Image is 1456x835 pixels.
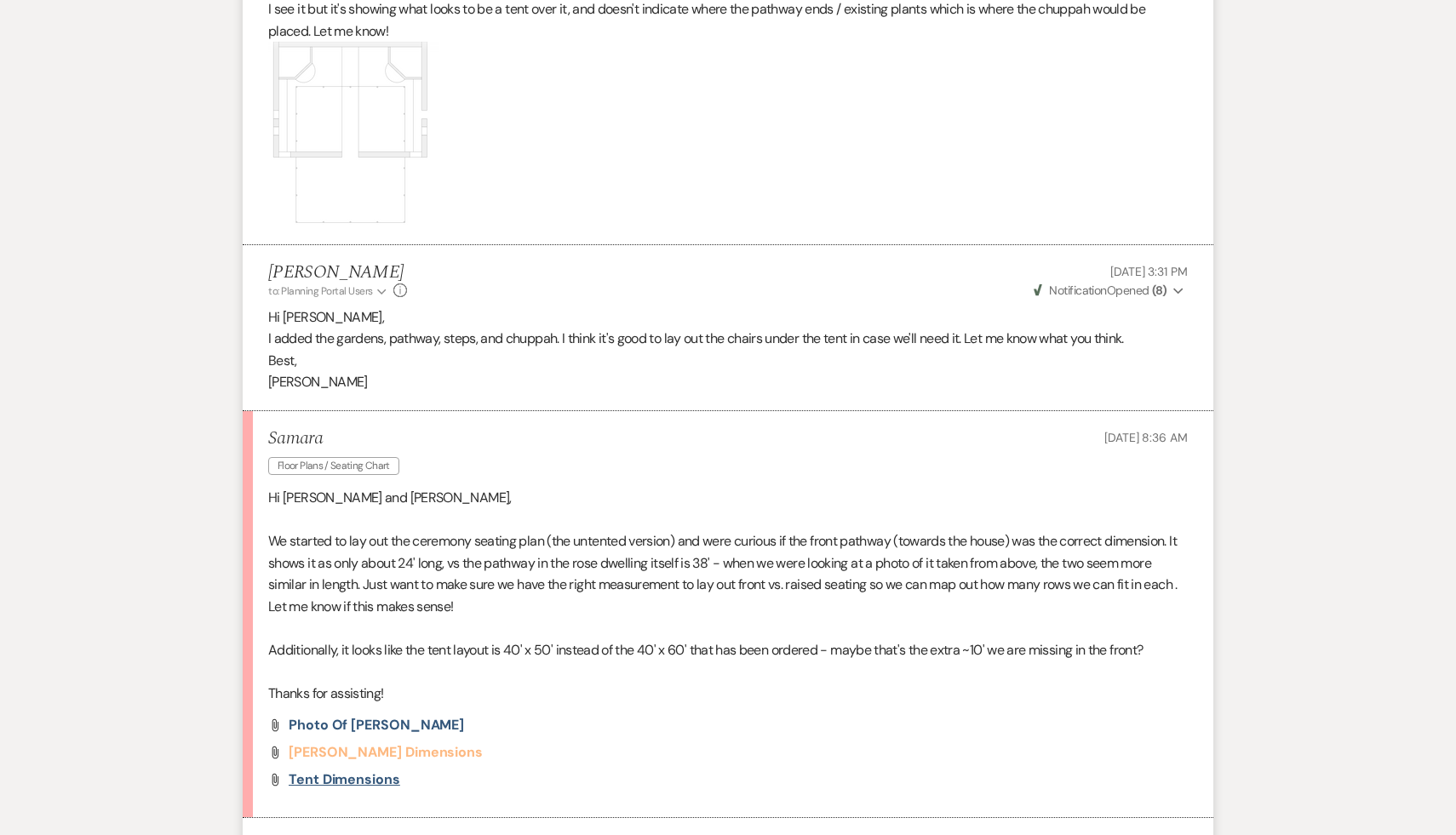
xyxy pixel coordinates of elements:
[289,773,400,786] a: Tent Dimensions
[289,770,400,788] span: Tent Dimensions
[268,683,1188,705] p: Thanks for assisting!
[268,530,1188,617] p: We started to lay out the ceremony seating plan (the untented version) and were curious if the fr...
[1152,283,1167,298] strong: ( 8 )
[268,457,399,475] span: Floor Plans / Seating Chart
[1104,430,1188,445] span: [DATE] 8:36 AM
[1031,282,1188,300] button: NotificationOpened (8)
[1034,283,1167,298] span: Opened
[268,284,373,298] span: to: Planning Portal Users
[268,262,407,283] h5: [PERSON_NAME]
[289,743,483,761] span: [PERSON_NAME] Dimensions
[289,716,464,734] span: Photo of [PERSON_NAME]
[268,42,439,227] img: Screenshot 2025-07-18 135230.png
[289,746,483,759] a: [PERSON_NAME] Dimensions
[1049,283,1106,298] span: Notification
[268,487,1188,509] p: Hi [PERSON_NAME] and [PERSON_NAME],
[268,428,408,449] h5: Samara
[268,283,389,299] button: to: Planning Portal Users
[268,639,1188,661] p: Additionally, it looks like the tent layout is 40' x 50' instead of the 40' x 60' that has been o...
[268,371,1188,393] p: [PERSON_NAME]
[268,350,1188,372] p: Best,
[268,328,1188,350] p: I added the gardens, pathway, steps, and chuppah. I think it's good to lay out the chairs under t...
[268,306,1188,329] p: Hi [PERSON_NAME],
[1110,264,1188,279] span: [DATE] 3:31 PM
[289,718,464,732] a: Photo of [PERSON_NAME]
